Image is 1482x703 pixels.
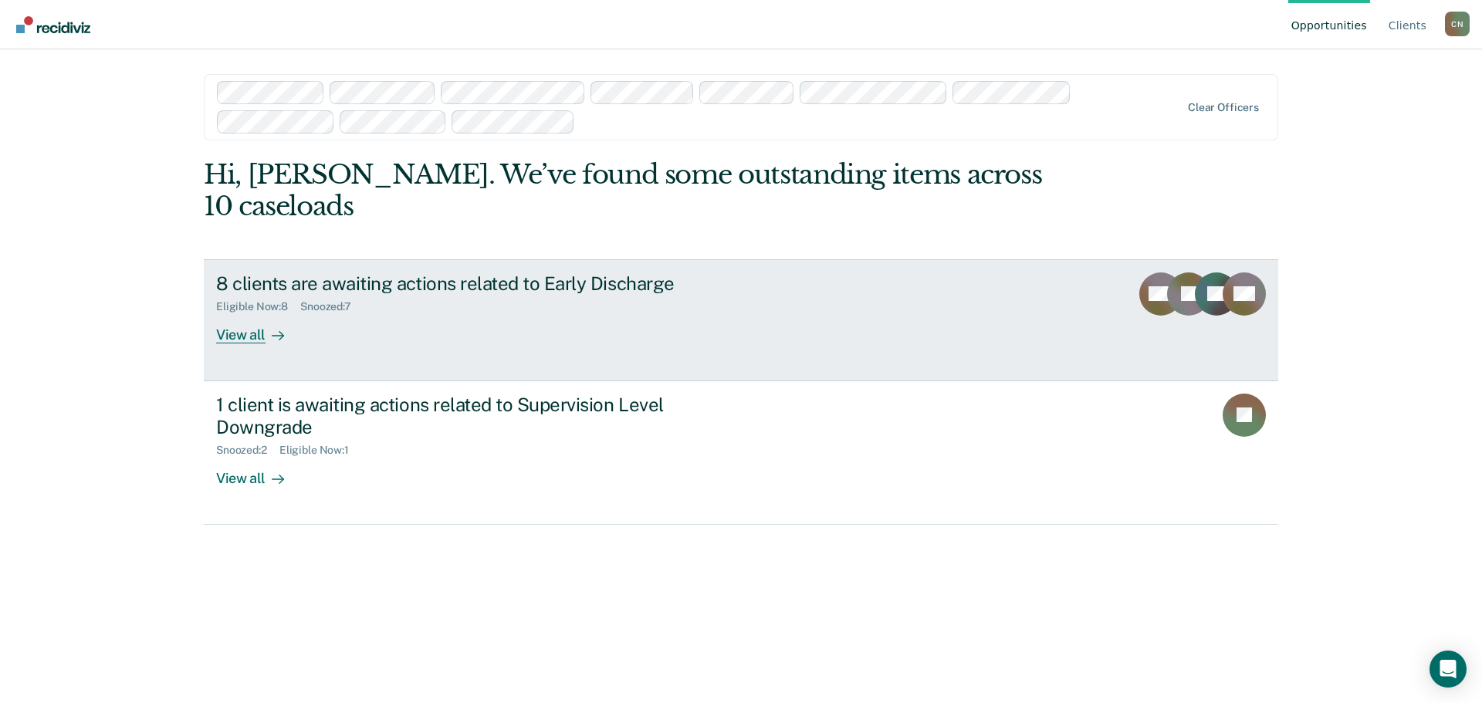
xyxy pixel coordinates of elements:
[204,159,1064,222] div: Hi, [PERSON_NAME]. We’ve found some outstanding items across 10 caseloads
[300,300,364,313] div: Snoozed : 7
[216,272,758,295] div: 8 clients are awaiting actions related to Early Discharge
[1445,12,1470,36] div: C N
[1430,651,1467,688] div: Open Intercom Messenger
[16,16,90,33] img: Recidiviz
[279,444,361,457] div: Eligible Now : 1
[216,457,303,487] div: View all
[216,394,758,438] div: 1 client is awaiting actions related to Supervision Level Downgrade
[216,444,279,457] div: Snoozed : 2
[216,313,303,343] div: View all
[216,300,300,313] div: Eligible Now : 8
[1445,12,1470,36] button: Profile dropdown button
[1188,101,1259,114] div: Clear officers
[204,381,1278,525] a: 1 client is awaiting actions related to Supervision Level DowngradeSnoozed:2Eligible Now:1View all
[204,259,1278,381] a: 8 clients are awaiting actions related to Early DischargeEligible Now:8Snoozed:7View all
